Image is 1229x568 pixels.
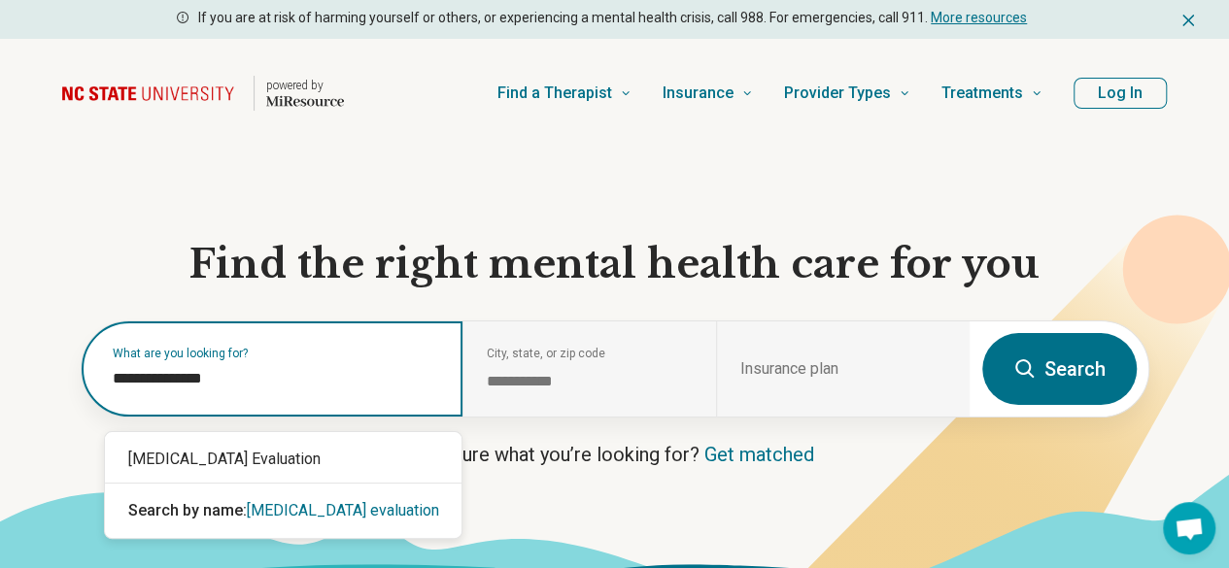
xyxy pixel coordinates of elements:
div: Open chat [1163,502,1215,554]
span: Provider Types [784,80,891,107]
button: Log In [1074,78,1167,109]
button: Search [982,333,1137,405]
span: [MEDICAL_DATA] evaluation [247,501,439,519]
p: Not sure what you’re looking for? [81,441,1149,468]
p: powered by [266,78,344,93]
div: Suggestions [105,432,461,538]
span: Treatments [941,80,1023,107]
button: Dismiss [1178,8,1198,31]
h1: Find the right mental health care for you [81,239,1149,289]
label: What are you looking for? [113,348,439,359]
a: Get matched [704,443,814,466]
span: Find a Therapist [497,80,612,107]
p: If you are at risk of harming yourself or others, or experiencing a mental health crisis, call 98... [198,8,1027,28]
a: More resources [931,10,1027,25]
a: Home page [62,62,344,124]
div: [MEDICAL_DATA] Evaluation [105,440,461,479]
span: Insurance [663,80,734,107]
span: Search by name: [128,501,247,519]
